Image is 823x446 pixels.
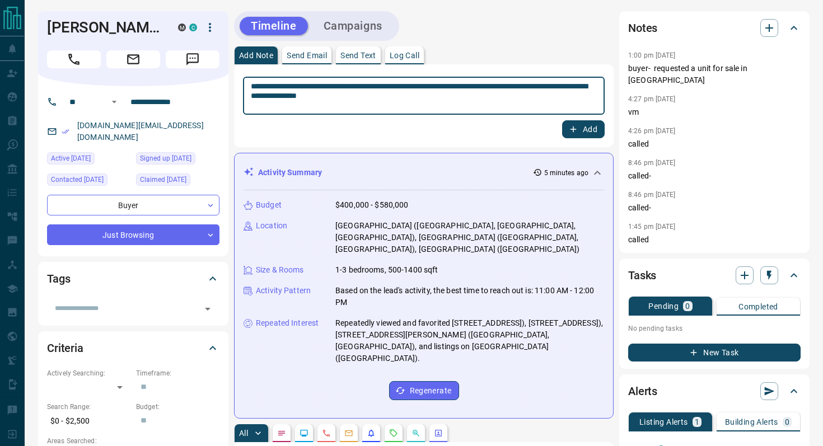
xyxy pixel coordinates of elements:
div: Tags [47,265,219,292]
div: Notes [628,15,801,41]
div: Thu Oct 09 2025 [47,152,130,168]
button: Regenerate [389,381,459,400]
h2: Alerts [628,382,657,400]
p: $400,000 - $580,000 [335,199,409,211]
p: Search Range: [47,402,130,412]
p: All [239,429,248,437]
p: 5 minutes ago [544,168,588,178]
p: Building Alerts [725,418,778,426]
span: Claimed [DATE] [140,174,186,185]
span: Signed up [DATE] [140,153,191,164]
svg: Agent Actions [434,429,443,438]
a: [DOMAIN_NAME][EMAIL_ADDRESS][DOMAIN_NAME] [77,121,204,142]
p: Location [256,220,287,232]
p: Repeatedly viewed and favorited [STREET_ADDRESS]), [STREET_ADDRESS]), [STREET_ADDRESS][PERSON_NAM... [335,317,604,364]
p: Send Email [287,51,327,59]
p: $0 - $2,500 [47,412,130,430]
p: Listing Alerts [639,418,688,426]
div: Buyer [47,195,219,215]
div: condos.ca [189,24,197,31]
p: Activity Pattern [256,285,311,297]
p: buyer- requested a unit for sale in [GEOGRAPHIC_DATA] [628,63,801,86]
p: called- [628,170,801,182]
p: Completed [738,303,778,311]
p: vm [628,106,801,118]
p: 1:00 pm [DATE] [628,51,676,59]
p: 1-3 bedrooms, 500-1400 sqft [335,264,438,276]
p: Size & Rooms [256,264,304,276]
p: Budget: [136,402,219,412]
svg: Emails [344,429,353,438]
p: 4:27 pm [DATE] [628,95,676,103]
h2: Notes [628,19,657,37]
div: Criteria [47,335,219,362]
p: 1 [695,418,699,426]
p: 8:46 pm [DATE] [628,191,676,199]
div: Wed Sep 24 2025 [47,173,130,189]
div: Sun Dec 31 2023 [136,173,219,189]
p: called [628,138,801,150]
div: Tasks [628,262,801,289]
p: Timeframe: [136,368,219,378]
span: Message [166,50,219,68]
span: Call [47,50,101,68]
p: called [628,234,801,246]
p: 8:46 pm [DATE] [628,159,676,167]
p: Send Text [340,51,376,59]
p: Pending [648,302,679,310]
p: Budget [256,199,282,211]
div: Sun Dec 31 2023 [136,152,219,168]
h2: Tags [47,270,70,288]
svg: Lead Browsing Activity [300,429,308,438]
button: Campaigns [312,17,394,35]
button: New Task [628,344,801,362]
p: 1:45 pm [DATE] [628,223,676,231]
h2: Criteria [47,339,83,357]
p: Add Note [239,51,273,59]
p: 0 [785,418,789,426]
button: Open [107,95,121,109]
p: Log Call [390,51,419,59]
div: Activity Summary5 minutes ago [244,162,604,183]
div: Just Browsing [47,224,219,245]
p: No pending tasks [628,320,801,337]
svg: Listing Alerts [367,429,376,438]
p: [GEOGRAPHIC_DATA] ([GEOGRAPHIC_DATA], [GEOGRAPHIC_DATA], [GEOGRAPHIC_DATA]), [GEOGRAPHIC_DATA] ([... [335,220,604,255]
div: Alerts [628,378,801,405]
p: called- [628,202,801,214]
span: Email [106,50,160,68]
svg: Notes [277,429,286,438]
h2: Tasks [628,266,656,284]
h1: [PERSON_NAME] [47,18,161,36]
p: Based on the lead's activity, the best time to reach out is: 11:00 AM - 12:00 PM [335,285,604,308]
p: Areas Searched: [47,436,219,446]
svg: Requests [389,429,398,438]
p: 4:26 pm [DATE] [628,127,676,135]
button: Open [200,301,216,317]
span: Contacted [DATE] [51,174,104,185]
svg: Email Verified [62,128,69,135]
p: 0 [685,302,690,310]
svg: Calls [322,429,331,438]
span: Active [DATE] [51,153,91,164]
p: Repeated Interest [256,317,319,329]
button: Timeline [240,17,308,35]
svg: Opportunities [411,429,420,438]
p: Actively Searching: [47,368,130,378]
p: Activity Summary [258,167,322,179]
button: Add [562,120,605,138]
div: mrloft.ca [178,24,186,31]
